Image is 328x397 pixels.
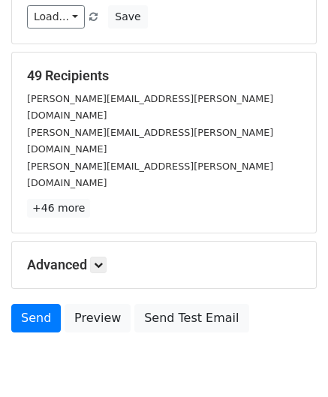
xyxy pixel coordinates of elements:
a: Send Test Email [134,304,248,332]
small: [PERSON_NAME][EMAIL_ADDRESS][PERSON_NAME][DOMAIN_NAME] [27,161,273,189]
h5: Advanced [27,257,301,273]
small: [PERSON_NAME][EMAIL_ADDRESS][PERSON_NAME][DOMAIN_NAME] [27,127,273,155]
a: Preview [65,304,131,332]
a: +46 more [27,199,90,218]
button: Save [108,5,147,29]
a: Send [11,304,61,332]
a: Load... [27,5,85,29]
h5: 49 Recipients [27,68,301,84]
small: [PERSON_NAME][EMAIL_ADDRESS][PERSON_NAME][DOMAIN_NAME] [27,93,273,122]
